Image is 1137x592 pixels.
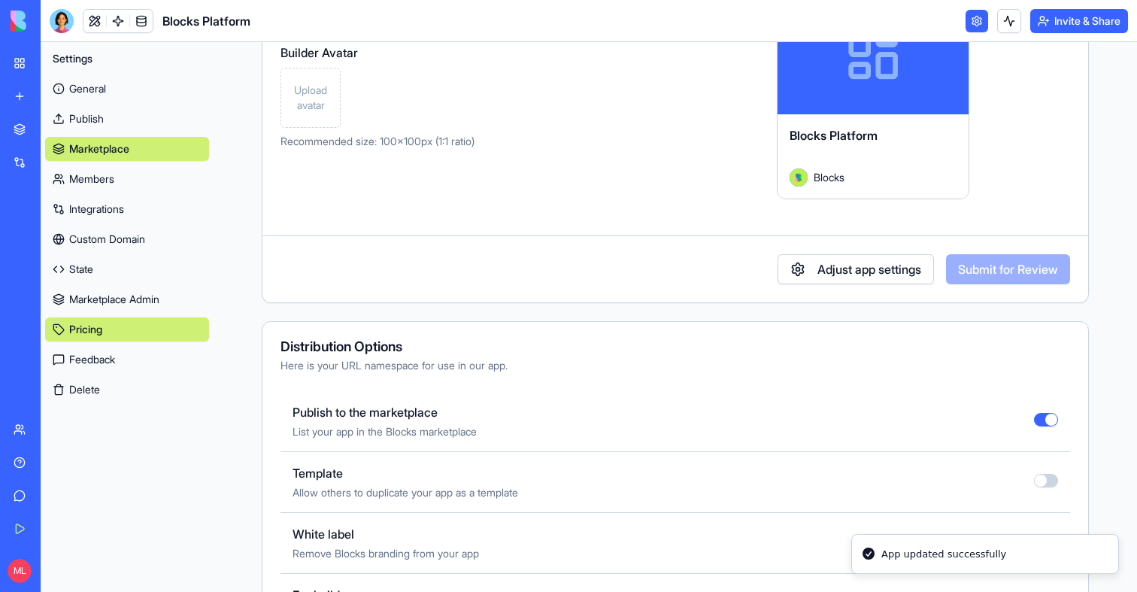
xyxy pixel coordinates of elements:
img: Avatar [790,168,808,187]
span: Remove Blocks branding from your app [293,546,479,561]
button: Invite & Share [1030,9,1128,33]
span: Settings [53,51,92,66]
span: Publish to the marketplace [293,403,477,421]
a: Integrations [45,197,209,221]
a: Publish [45,107,209,131]
span: Blocks [814,169,844,185]
a: State [45,257,209,281]
a: Pricing [45,317,209,342]
span: Blocks Platform [162,12,250,30]
span: Blocks Platform [790,128,878,143]
span: Template [293,464,518,482]
span: List your app in the Blocks marketplace [293,424,477,439]
button: Delete [45,378,209,402]
button: Settings [45,47,209,71]
div: Distribution Options [280,340,1070,354]
div: Upload avatar [280,68,341,128]
button: Adjust app settings [778,254,934,284]
a: Feedback [45,348,209,372]
span: ML [8,559,32,583]
a: Custom Domain [45,227,209,251]
p: Recommended size: 100x100px (1:1 ratio) [280,134,497,149]
a: Marketplace [45,137,209,161]
div: App updated successfully [881,547,1006,562]
div: Here is your URL namespace for use in our app. [280,358,1070,373]
span: White label [293,525,479,543]
span: Upload avatar [287,83,334,113]
label: Builder Avatar [280,44,497,62]
a: Members [45,167,209,191]
a: Marketplace Admin [45,287,209,311]
a: General [45,77,209,101]
img: logo [11,11,104,32]
span: Allow others to duplicate your app as a template [293,485,518,500]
